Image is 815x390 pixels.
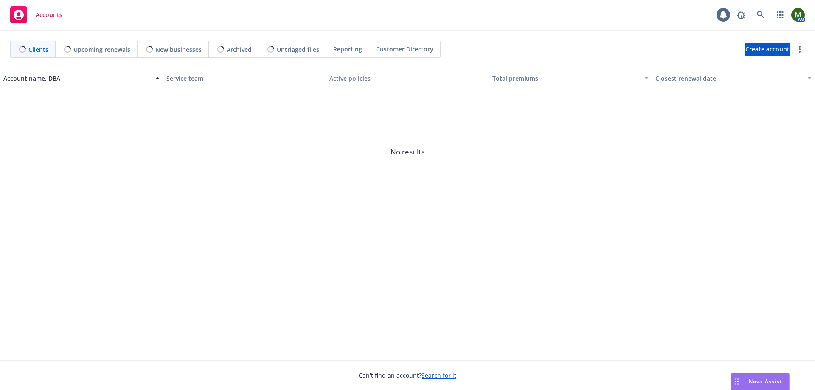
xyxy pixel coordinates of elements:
span: Clients [28,45,48,54]
button: Service team [163,68,326,88]
a: more [795,44,805,54]
span: Reporting [333,45,362,53]
a: Report a Bug [733,6,750,23]
button: Nova Assist [731,373,790,390]
div: Total premiums [492,74,639,83]
div: Closest renewal date [655,74,802,83]
div: Service team [166,74,323,83]
a: Create account [745,43,790,56]
span: New businesses [155,45,202,54]
span: Create account [745,41,790,57]
a: Accounts [7,3,66,27]
a: Search for it [422,371,456,379]
span: Accounts [36,11,62,18]
span: Customer Directory [376,45,433,53]
span: Can't find an account? [359,371,456,380]
a: Search [752,6,769,23]
span: Archived [227,45,252,54]
button: Active policies [326,68,489,88]
div: Account name, DBA [3,74,150,83]
div: Drag to move [731,373,742,390]
div: Active policies [329,74,486,83]
a: Switch app [772,6,789,23]
button: Total premiums [489,68,652,88]
span: Upcoming renewals [73,45,130,54]
img: photo [791,8,805,22]
span: Nova Assist [749,378,782,385]
button: Closest renewal date [652,68,815,88]
span: Untriaged files [277,45,319,54]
